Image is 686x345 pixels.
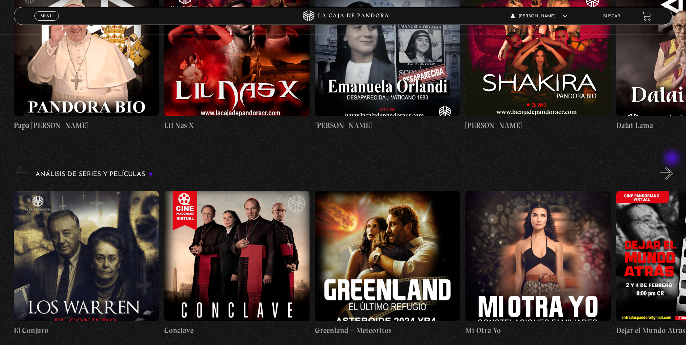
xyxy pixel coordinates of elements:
button: Next [660,167,673,180]
h4: Greenland – Meteoritos [315,325,460,336]
span: [PERSON_NAME] [511,14,567,18]
h3: Análisis de series y películas [35,171,153,178]
h4: [PERSON_NAME] [315,120,460,131]
h4: Papa [PERSON_NAME] [14,120,159,131]
h4: El Conjuro [14,325,159,336]
h4: Mi Otra Yo [465,325,610,336]
button: Previous [14,167,26,180]
span: Cerrar [38,20,55,25]
a: Mi Otra Yo [465,185,610,342]
a: Buscar [603,14,620,18]
a: Conclave [164,185,309,342]
h4: [PERSON_NAME] [465,120,610,131]
a: El Conjuro [14,185,159,342]
span: Menu [41,14,52,18]
h4: Lil Nas X [164,120,309,131]
a: Greenland – Meteoritos [315,185,460,342]
a: View your shopping cart [642,11,652,21]
h4: Conclave [164,325,309,336]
